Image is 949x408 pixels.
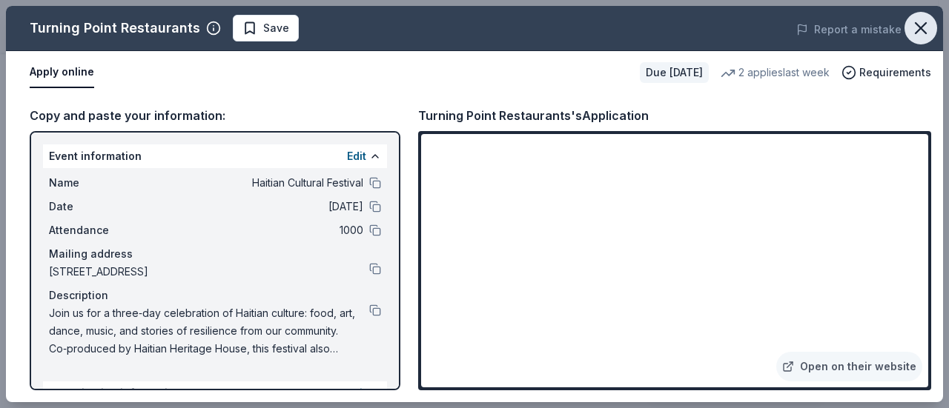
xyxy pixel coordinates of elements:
span: Name [49,174,148,192]
button: Edit [347,384,366,402]
button: Edit [347,147,366,165]
div: Organization information [43,381,387,405]
button: Report a mistake [796,21,902,39]
div: Description [49,287,381,304]
span: [DATE] [148,198,363,215]
div: 2 applies last week [721,64,830,81]
button: Requirements [841,64,931,81]
div: Copy and paste your information: [30,106,400,125]
span: Date [49,198,148,215]
div: Mailing address [49,245,381,263]
button: Save [233,15,299,41]
div: Due [DATE] [640,62,709,83]
button: Apply online [30,57,94,88]
div: Turning Point Restaurants's Application [418,106,649,125]
span: [STREET_ADDRESS] [49,263,369,281]
div: Event information [43,144,387,168]
a: Open on their website [776,352,922,381]
span: Haitian Cultural Festival [148,174,363,192]
span: Requirements [859,64,931,81]
div: Turning Point Restaurants [30,16,200,40]
span: Attendance [49,221,148,239]
span: 1000 [148,221,363,239]
span: Join us for a three‑day celebration of Haitian culture: food, art, dance, music, and stories of r... [49,304,369,358]
span: Save [263,19,289,37]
